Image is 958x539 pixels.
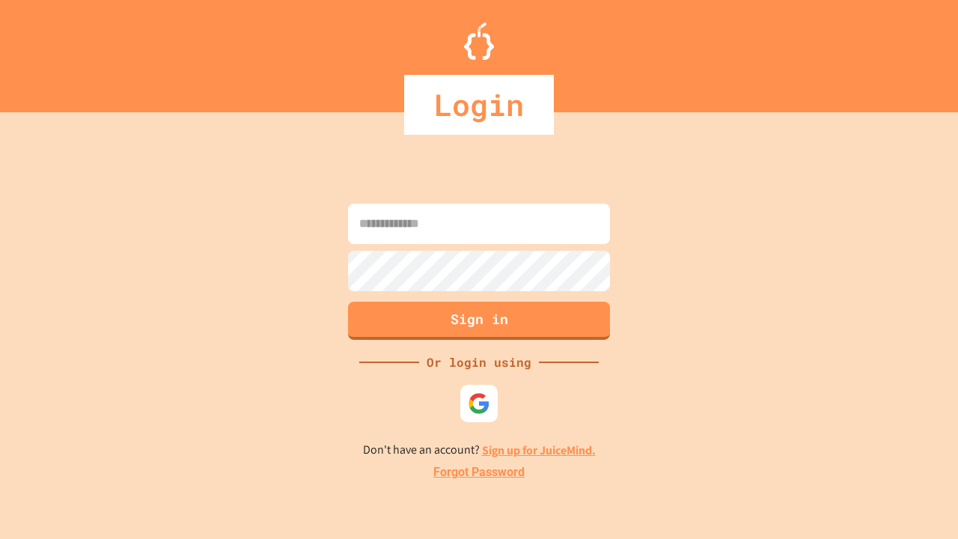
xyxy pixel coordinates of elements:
[482,442,596,458] a: Sign up for JuiceMind.
[433,463,525,481] a: Forgot Password
[419,353,539,371] div: Or login using
[464,22,494,60] img: Logo.svg
[404,75,554,135] div: Login
[348,302,610,340] button: Sign in
[895,479,943,524] iframe: chat widget
[468,392,490,415] img: google-icon.svg
[834,414,943,478] iframe: chat widget
[363,441,596,460] p: Don't have an account?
